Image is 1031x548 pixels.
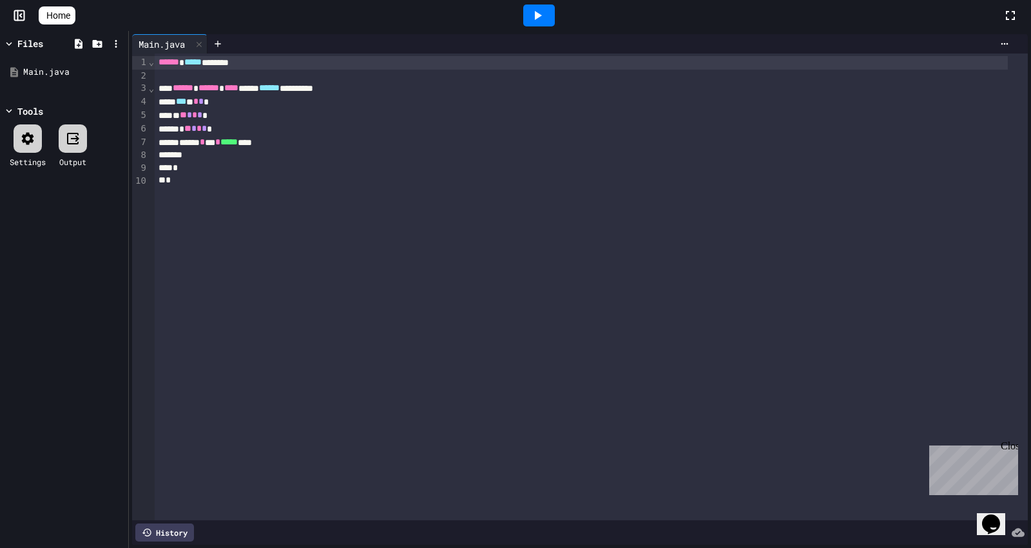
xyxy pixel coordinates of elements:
[10,156,46,168] div: Settings
[132,175,148,188] div: 10
[132,122,148,136] div: 6
[5,5,89,82] div: Chat with us now!Close
[132,70,148,83] div: 2
[148,57,155,67] span: Fold line
[132,95,148,109] div: 4
[148,83,155,93] span: Fold line
[132,82,148,95] div: 3
[135,524,194,542] div: History
[924,440,1018,495] iframe: chat widget
[977,496,1018,535] iframe: chat widget
[132,162,148,175] div: 9
[132,109,148,122] div: 5
[59,156,86,168] div: Output
[132,34,207,54] div: Main.java
[17,37,43,50] div: Files
[132,149,148,162] div: 8
[17,104,43,118] div: Tools
[132,37,191,51] div: Main.java
[132,56,148,70] div: 1
[23,66,124,79] div: Main.java
[132,136,148,150] div: 7
[39,6,75,24] a: Home
[46,9,70,22] span: Home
